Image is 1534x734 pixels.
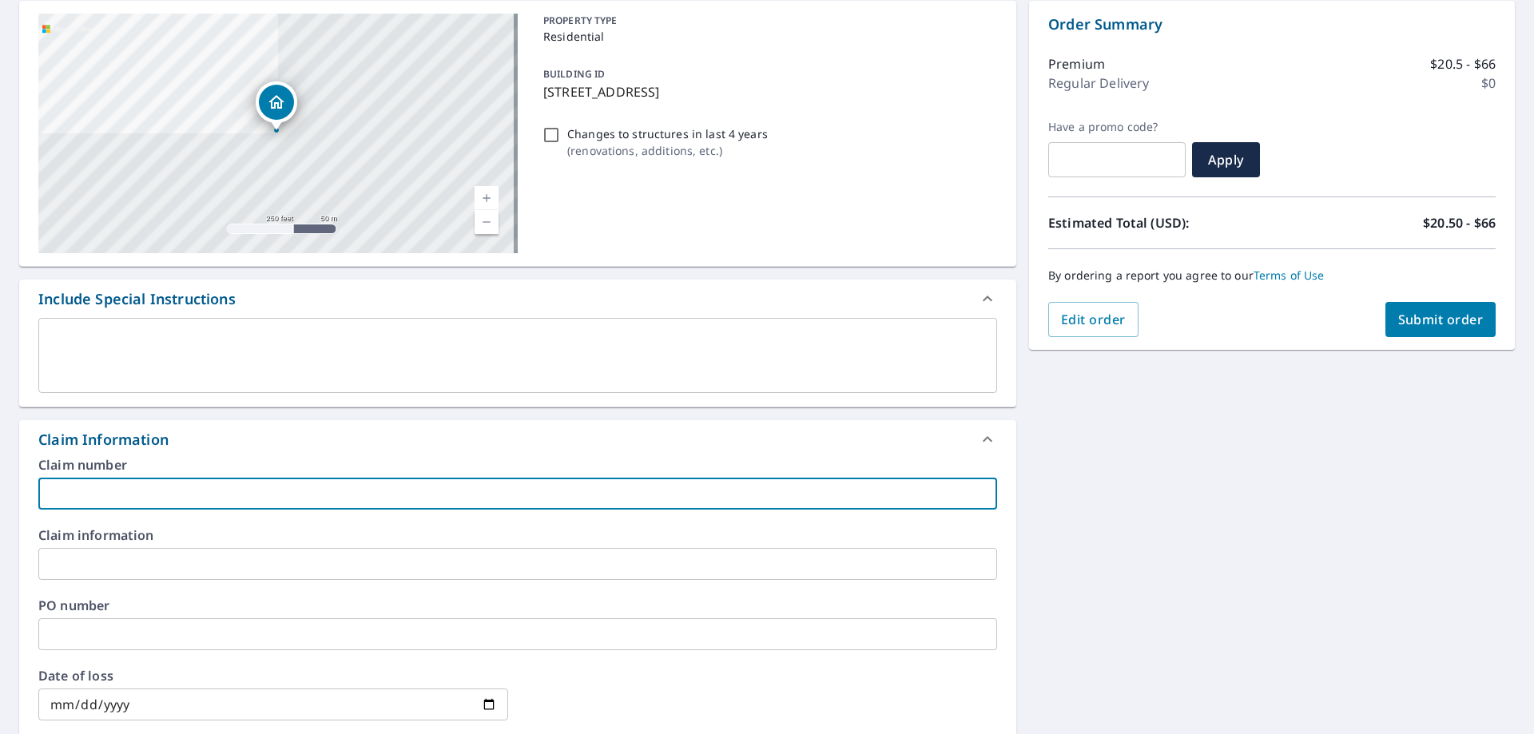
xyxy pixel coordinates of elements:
label: Date of loss [38,669,508,682]
p: [STREET_ADDRESS] [543,82,991,101]
label: Claim number [38,458,997,471]
p: By ordering a report you agree to our [1048,268,1496,283]
p: Estimated Total (USD): [1048,213,1272,232]
label: Claim information [38,529,997,542]
span: Edit order [1061,311,1126,328]
p: Premium [1048,54,1105,73]
label: PO number [38,599,997,612]
p: Residential [543,28,991,45]
button: Submit order [1385,302,1496,337]
div: Claim Information [19,420,1016,458]
a: Terms of Use [1254,268,1325,283]
span: Submit order [1398,311,1484,328]
p: $20.50 - $66 [1423,213,1496,232]
div: Include Special Instructions [38,288,236,310]
div: Include Special Instructions [19,280,1016,318]
p: $0 [1481,73,1496,93]
p: BUILDING ID [543,67,605,81]
p: PROPERTY TYPE [543,14,991,28]
label: Have a promo code? [1048,120,1186,134]
div: Claim Information [38,429,169,450]
a: Current Level 17, Zoom In [475,186,499,210]
p: Order Summary [1048,14,1496,35]
p: Regular Delivery [1048,73,1149,93]
button: Apply [1192,142,1260,177]
p: Changes to structures in last 4 years [567,125,768,142]
div: Dropped pin, building 1, Residential property, 8161 Lonesome Pnes Hillsboro, MO 63050 [256,81,297,131]
p: ( renovations, additions, etc. ) [567,142,768,159]
a: Current Level 17, Zoom Out [475,210,499,234]
button: Edit order [1048,302,1139,337]
span: Apply [1205,151,1247,169]
p: $20.5 - $66 [1430,54,1496,73]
